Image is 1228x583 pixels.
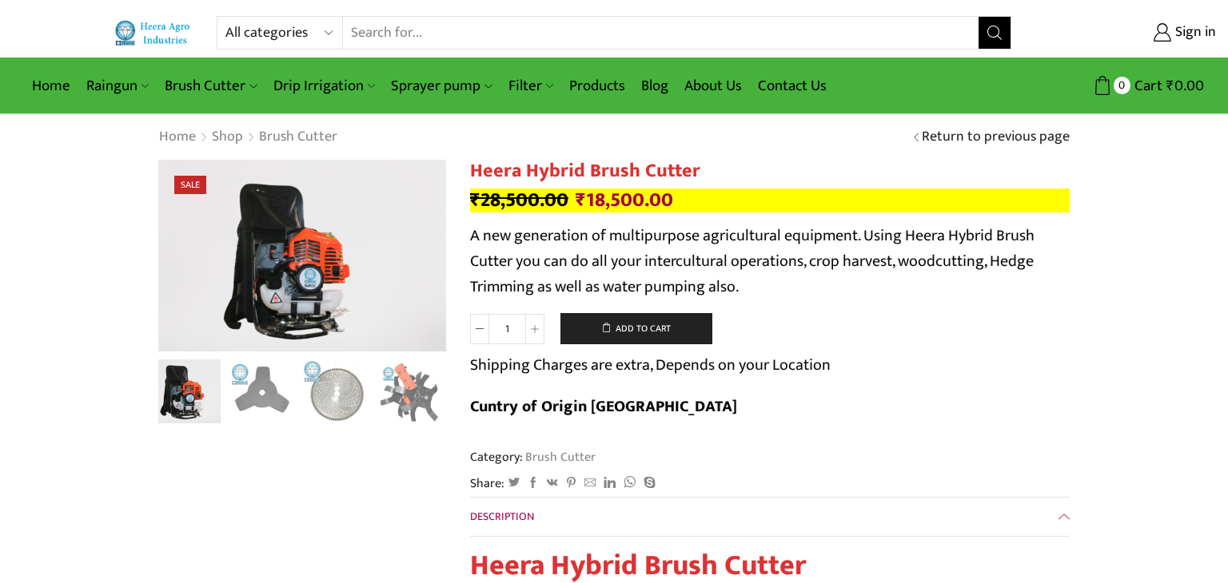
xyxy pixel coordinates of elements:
a: 0 Cart ₹0.00 [1027,71,1204,101]
a: Heera Brush Cutter [154,357,221,423]
input: Search for... [343,17,979,49]
bdi: 0.00 [1166,73,1204,98]
span: ₹ [470,184,480,216]
a: Raingun [78,67,157,105]
a: Description [470,498,1070,536]
a: Drip Irrigation [265,67,383,105]
h1: Heera Hybrid Brush Cutter [470,549,1070,583]
a: Contact Us [750,67,835,105]
nav: Breadcrumb [158,127,338,148]
h1: Heera Hybrid Brush Cutter [470,160,1070,183]
a: Products [561,67,633,105]
span: Description [470,507,534,525]
img: Heera Brush Cutter [158,160,446,351]
span: ₹ [576,184,586,216]
span: Category: [470,448,596,466]
input: Product quantity [489,314,525,344]
bdi: 18,500.00 [576,184,673,216]
a: Blog [633,67,676,105]
li: 1 / 10 [154,359,221,423]
a: Return to previous page [922,127,1070,148]
bdi: 28,500.00 [470,184,568,216]
li: 4 / 10 [377,359,443,423]
a: 15 [302,359,369,426]
a: Home [158,127,197,148]
a: 13 [377,359,443,426]
a: Brush Cutter [157,67,265,105]
a: Filter [500,67,561,105]
button: Add to cart [560,313,712,345]
span: ₹ [1166,73,1174,98]
a: Sprayer pump [383,67,500,105]
button: Search button [979,17,1011,49]
span: Sign in [1171,22,1216,43]
p: A new generation of multipurpose agricultural equipment. Using Heera Hybrid Brush Cutter you can ... [470,223,1070,299]
span: Cart [1130,75,1162,97]
a: Brush Cutter [258,127,338,148]
a: Sign in [1035,18,1216,47]
li: 3 / 10 [302,359,369,423]
img: WEEDER [377,359,443,426]
p: Shipping Charges are extra, Depends on your Location [470,352,831,378]
li: 2 / 10 [229,359,295,423]
a: Shop [211,127,244,148]
div: 1 / 10 [158,160,446,351]
span: Sale [174,176,206,194]
span: Share: [470,474,504,493]
b: Cuntry of Origin [GEOGRAPHIC_DATA] [470,393,737,420]
a: About Us [676,67,750,105]
a: 14 [229,359,295,426]
span: 0 [1114,77,1130,93]
a: Home [24,67,78,105]
a: Brush Cutter [523,446,596,467]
